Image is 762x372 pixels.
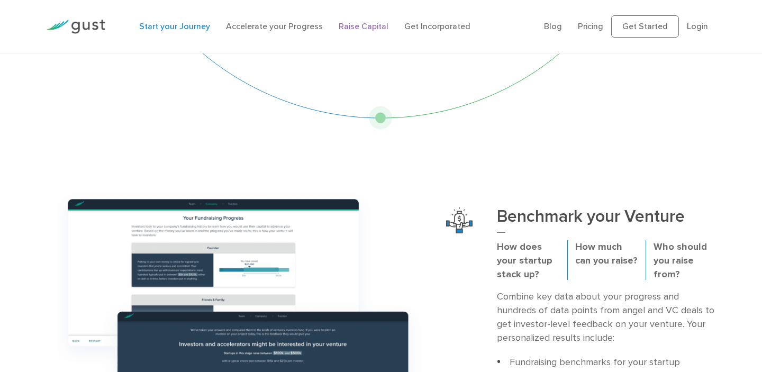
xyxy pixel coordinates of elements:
h3: Benchmark your Venture [497,207,716,233]
li: Fundraising benchmarks for your startup [497,356,716,369]
a: Accelerate your Progress [226,21,323,31]
p: How does your startup stack up? [497,240,559,282]
img: Benchmark Your Venture [446,207,473,234]
p: Who should you raise from? [654,240,716,282]
a: Raise Capital [339,21,388,31]
a: Login [687,21,708,31]
p: How much can you raise? [575,240,638,268]
a: Get Started [611,15,679,38]
p: Combine key data about your progress and hundreds of data points from angel and VC deals to get i... [497,290,716,345]
a: Pricing [578,21,603,31]
img: Gust Logo [46,20,105,34]
a: Start your Journey [139,21,210,31]
a: Blog [544,21,562,31]
a: Get Incorporated [404,21,470,31]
